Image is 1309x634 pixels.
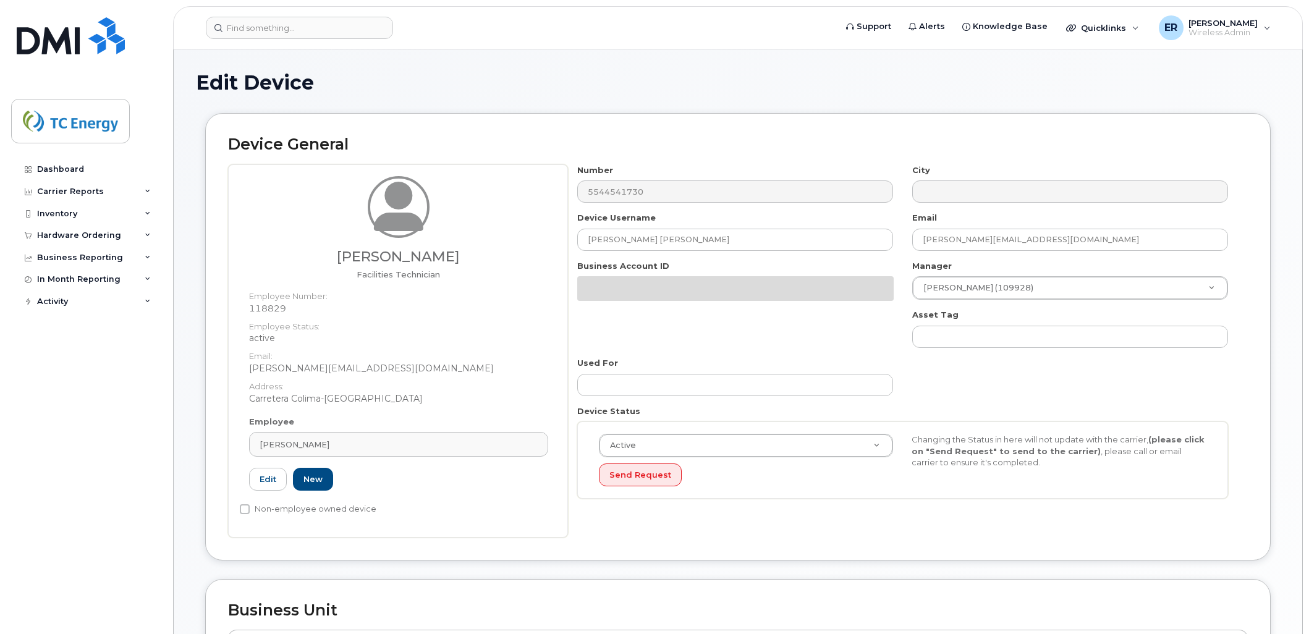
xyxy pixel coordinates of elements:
[902,434,1215,468] div: Changing the Status in here will not update with the carrier, , please call or email carrier to e...
[577,164,613,176] label: Number
[240,502,376,517] label: Non-employee owned device
[249,302,548,315] dd: 118829
[249,416,294,428] label: Employee
[913,277,1227,299] a: [PERSON_NAME] (109928)
[260,439,329,450] span: [PERSON_NAME]
[357,269,440,279] span: Job title
[228,136,1248,153] h2: Device General
[577,260,669,272] label: Business Account ID
[249,249,548,264] h3: [PERSON_NAME]
[293,468,333,491] a: New
[912,212,937,224] label: Email
[249,432,548,457] a: [PERSON_NAME]
[249,332,548,344] dd: active
[228,602,1248,619] h2: Business Unit
[912,434,1205,456] strong: (please click on "Send Request" to send to the carrier)
[249,374,548,392] dt: Address:
[240,504,250,514] input: Non-employee owned device
[249,344,548,362] dt: Email:
[577,212,656,224] label: Device Username
[249,315,548,332] dt: Employee Status:
[599,434,892,457] a: Active
[577,405,640,417] label: Device Status
[249,362,548,374] dd: [PERSON_NAME][EMAIL_ADDRESS][DOMAIN_NAME]
[912,164,930,176] label: City
[912,309,959,321] label: Asset Tag
[912,260,952,272] label: Manager
[916,282,1033,294] span: [PERSON_NAME] (109928)
[577,357,618,369] label: Used For
[249,468,287,491] a: Edit
[603,440,636,451] span: Active
[249,392,548,405] dd: Carretera Colima-[GEOGRAPHIC_DATA]
[599,463,682,486] button: Send Request
[249,284,548,302] dt: Employee Number:
[196,72,1280,93] h1: Edit Device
